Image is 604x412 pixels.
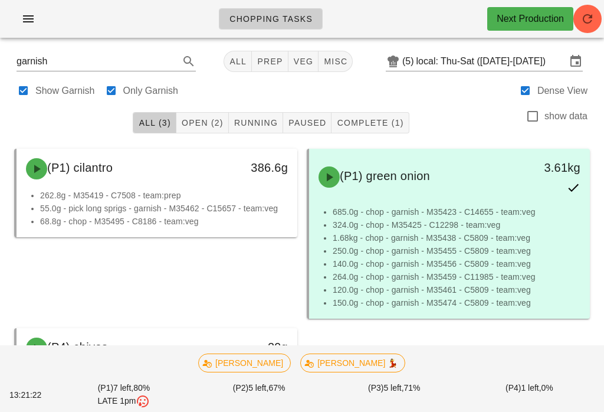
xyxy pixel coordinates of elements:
li: 68.8g - chop - M35495 - C8186 - team:veg [40,215,288,228]
label: Dense View [537,85,587,97]
span: Chopping Tasks [229,14,313,24]
li: 55.0g - pick long sprigs - garnish - M35462 - C15657 - team:veg [40,202,288,215]
div: (P1) 80% [56,380,191,411]
div: (P4) 0% [462,380,597,411]
div: (P3) 71% [327,380,462,411]
a: Chopping Tasks [219,8,323,30]
span: 5 left, [248,383,268,393]
button: Paused [283,112,331,133]
span: (P4) chives [47,341,108,354]
span: Open (2) [181,118,224,127]
span: misc [323,57,347,66]
div: 13:21:22 [7,387,56,404]
button: prep [252,51,288,72]
button: misc [319,51,353,72]
span: (P1) green onion [340,169,430,182]
button: veg [288,51,319,72]
button: Running [229,112,283,133]
span: (P1) cilantro [47,161,113,174]
div: 29g [233,338,288,357]
li: 250.0g - chop - garnish - M35455 - C5809 - team:veg [333,244,580,257]
li: 685.0g - chop - garnish - M35423 - C14655 - team:veg [333,205,580,218]
div: 3.61kg [526,158,580,177]
button: Open (2) [176,112,229,133]
li: 264.0g - chop - garnish - M35459 - C11985 - team:veg [333,270,580,283]
label: show data [544,110,587,122]
span: veg [293,57,314,66]
li: 140.0g - chop - garnish - M35456 - C5809 - team:veg [333,257,580,270]
li: 150.0g - chop - garnish - M35474 - C5809 - team:veg [333,296,580,309]
button: All [224,51,252,72]
span: All (3) [138,118,170,127]
span: prep [257,57,283,66]
button: Complete (1) [331,112,409,133]
button: All (3) [133,112,176,133]
span: 7 left, [113,383,133,393]
li: 1.68kg - chop - garnish - M35438 - C5809 - team:veg [333,231,580,244]
span: [PERSON_NAME] 💃 [308,354,398,372]
li: 120.0g - chop - garnish - M35461 - C5809 - team:veg [333,283,580,296]
span: Paused [288,118,326,127]
div: 386.6g [233,158,288,177]
span: Complete (1) [336,118,403,127]
li: 324.0g - chop - M35425 - C12298 - team:veg [333,218,580,231]
span: All [229,57,247,66]
label: Show Garnish [35,85,95,97]
span: Running [234,118,278,127]
div: LATE 1pm [58,394,189,408]
span: 5 left, [383,383,403,393]
label: Only Garnish [123,85,178,97]
span: 1 left, [521,383,541,393]
li: 262.8g - M35419 - C7508 - team:prep [40,189,288,202]
div: (P2) 67% [192,380,327,411]
div: (5) [402,55,416,67]
div: Next Production [497,12,564,26]
span: [PERSON_NAME] [206,354,283,372]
